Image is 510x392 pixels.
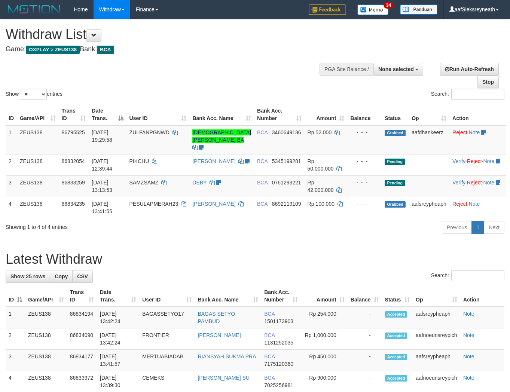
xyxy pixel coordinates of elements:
span: BCA [257,180,268,186]
th: Bank Acc. Name: activate to sort column ascending [189,104,254,125]
label: Search: [431,270,504,281]
td: 2 [6,154,17,175]
td: 86834194 [67,307,97,328]
td: Rp 1,000,000 [301,328,348,350]
span: BCA [97,46,114,54]
a: 1 [471,221,484,234]
td: aafnoeunsreypich [413,328,460,350]
td: aafsreypheaph [413,307,460,328]
td: Rp 450,000 [301,350,348,371]
span: Accepted [385,354,407,360]
th: ID [6,104,17,125]
button: None selected [373,63,423,76]
span: Rp 100.000 [308,201,335,207]
td: ZEUS138 [17,154,59,175]
span: Rp 42.000.000 [308,180,334,193]
span: Accepted [385,311,407,318]
span: Copy 0761293221 to clipboard [272,180,301,186]
span: 86834235 [62,201,85,207]
td: aafdhankeerz [409,125,449,154]
a: Reject [452,201,467,207]
span: Copy 5345199281 to clipboard [272,158,301,164]
th: Balance: activate to sort column ascending [348,285,382,307]
th: Date Trans.: activate to sort column descending [89,104,126,125]
td: - [348,328,382,350]
label: Show entries [6,89,62,100]
span: BCA [257,158,268,164]
a: BAGAS SETYO PAMBUD [198,311,235,324]
a: Note [469,201,480,207]
th: Trans ID: activate to sort column ascending [67,285,97,307]
a: Reject [452,129,467,135]
a: RIANSYAH SUKMA PRA [198,353,256,359]
td: 86834090 [67,328,97,350]
td: 1 [6,307,25,328]
span: BCA [264,311,275,317]
select: Showentries [19,89,47,100]
span: Accepted [385,375,407,382]
th: Game/API: activate to sort column ascending [25,285,67,307]
span: Copy 7175120360 to clipboard [264,361,293,367]
a: Note [483,180,495,186]
a: [DEMOGRAPHIC_DATA][PERSON_NAME] BA [192,129,251,143]
a: CSV [72,270,93,283]
a: Previous [442,221,472,234]
td: FRONTIER [139,328,195,350]
th: Trans ID: activate to sort column ascending [59,104,89,125]
td: MERTUABIADAB [139,350,195,371]
span: None selected [378,66,414,72]
td: ZEUS138 [17,125,59,154]
div: - - - [350,129,379,136]
a: Verify [452,158,465,164]
span: Show 25 rows [10,273,45,279]
th: Balance [347,104,382,125]
span: [DATE] 13:13:53 [92,180,112,193]
td: 4 [6,197,17,218]
div: - - - [350,179,379,186]
input: Search: [451,270,504,281]
a: Next [484,221,504,234]
a: [PERSON_NAME] [192,201,235,207]
div: - - - [350,200,379,208]
span: PIKCHU [129,158,149,164]
td: · · [449,175,506,197]
a: Verify [452,180,465,186]
span: BCA [257,129,268,135]
th: Bank Acc. Number: activate to sort column ascending [254,104,305,125]
span: 86833259 [62,180,85,186]
span: 86795525 [62,129,85,135]
th: Date Trans.: activate to sort column ascending [97,285,139,307]
span: Copy [55,273,68,279]
div: - - - [350,157,379,165]
a: Note [463,353,474,359]
a: Stop [477,76,499,88]
a: DEBY [192,180,207,186]
td: ZEUS138 [17,175,59,197]
td: · · [449,154,506,175]
td: Rp 254,000 [301,307,348,328]
span: Copy 7025256981 to clipboard [264,382,293,388]
span: Copy 1501173903 to clipboard [264,318,293,324]
a: Reject [467,180,482,186]
div: Showing 1 to 4 of 4 entries [6,220,207,231]
a: Run Auto-Refresh [440,63,499,76]
span: 34 [384,2,394,9]
th: Bank Acc. Number: activate to sort column ascending [261,285,301,307]
td: 3 [6,175,17,197]
td: 2 [6,328,25,350]
span: BCA [264,353,275,359]
a: Copy [50,270,73,283]
td: aafsreypheaph [409,197,449,218]
th: User ID: activate to sort column ascending [126,104,190,125]
span: Pending [385,159,405,165]
a: Note [469,129,480,135]
span: BCA [264,375,275,381]
td: aafsreypheaph [413,350,460,371]
span: Accepted [385,333,407,339]
td: - [348,307,382,328]
input: Search: [451,89,504,100]
th: Bank Acc. Name: activate to sort column ascending [195,285,261,307]
td: 3 [6,350,25,371]
th: ID: activate to sort column descending [6,285,25,307]
img: Button%20Memo.svg [357,4,389,15]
